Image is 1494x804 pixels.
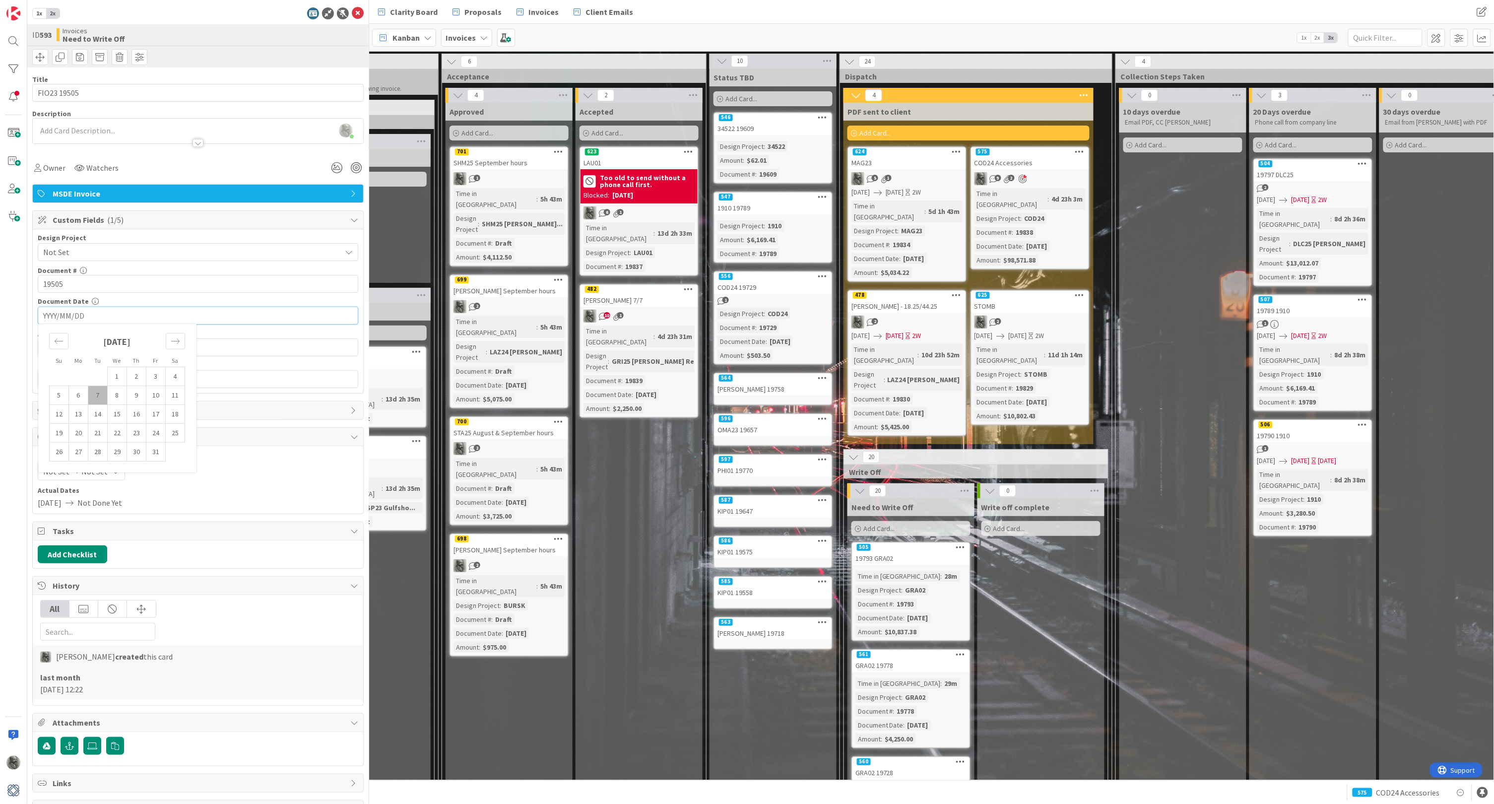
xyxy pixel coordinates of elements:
[585,6,633,18] span: Client Emails
[757,248,779,259] div: 19789
[451,275,568,284] div: 699
[851,225,898,236] div: Design Project
[1254,168,1371,181] div: 19797 DLC25
[972,147,1089,156] div: 575
[848,147,966,156] div: 624
[32,29,52,41] span: ID
[50,443,69,462] td: Sunday, 2025/Oct/26 12:00
[1295,271,1297,282] span: :
[851,239,889,250] div: Document #
[580,107,613,117] span: Accepted
[480,252,514,263] div: $4,112.50
[108,386,127,405] td: Wednesday, 2025/Oct/08 12:00
[455,276,469,283] div: 699
[852,757,970,766] div: 560
[32,75,48,84] label: Title
[32,84,364,102] input: type card name here...
[493,238,515,249] div: Draft
[653,228,655,239] span: :
[878,267,912,278] div: $5,034.22
[621,261,623,272] span: :
[1290,238,1291,249] span: :
[461,129,493,137] span: Add Card...
[108,367,127,386] td: Wednesday, 2025/Oct/01 12:00
[451,559,568,572] div: PA
[717,141,764,152] div: Design Project
[847,107,911,117] span: PDF sent to client
[859,129,891,137] span: Add Card...
[53,214,345,226] span: Custom Fields
[717,155,743,166] div: Amount
[127,443,146,462] td: Thursday, 2025/Oct/30 12:00
[1271,89,1288,101] span: 3
[446,33,476,43] b: Invoices
[1254,420,1371,442] div: 50619790 1910
[1254,159,1371,181] div: 50419797 DLC25
[40,623,155,641] input: Search...
[1257,208,1331,230] div: Time in [GEOGRAPHIC_DATA]
[912,187,921,198] div: 2W
[454,188,536,210] div: Time in [GEOGRAPHIC_DATA]
[1257,195,1276,205] span: [DATE]
[454,172,466,185] img: PA
[976,148,990,155] div: 575
[528,6,559,18] span: Invoices
[722,297,729,303] span: 1
[972,316,1089,329] div: PA
[584,310,596,323] img: PA
[1383,107,1441,117] span: 30 days overdue
[21,1,45,13] span: Support
[6,6,20,20] img: Visit kanbanzone.com
[974,213,1021,224] div: Design Project
[1024,241,1050,252] div: [DATE]
[764,220,765,231] span: :
[852,543,970,565] div: 50519793 GRA02
[715,455,832,464] div: 597
[451,417,568,426] div: 700
[43,162,65,174] span: Owner
[872,175,878,181] span: 5
[511,3,565,21] a: Invoices
[88,424,108,443] td: Tuesday, 2025/Oct/21 12:00
[451,156,568,169] div: SHM25 September hours
[392,32,420,44] span: Kanban
[926,206,963,217] div: 5d 1h 43m
[146,367,166,386] td: Friday, 2025/Oct/03 12:00
[454,300,466,313] img: PA
[974,172,987,185] img: PA
[88,386,108,405] td: Tuesday, 2025/Oct/07 12:00
[1348,29,1423,47] input: Quick Filter...
[852,757,970,779] div: 560GRA02 19728
[974,316,987,329] img: PA
[538,194,565,204] div: 5h 43m
[1297,271,1319,282] div: 19797
[900,253,901,264] span: :
[88,443,108,462] td: Tuesday, 2025/Oct/28 12:00
[146,405,166,424] td: Friday, 2025/Oct/17 12:00
[972,172,1089,185] div: PA
[1283,258,1284,268] span: :
[1331,213,1332,224] span: :
[69,386,88,405] td: Monday, 2025/Oct/06 12:00
[454,559,466,572] img: PA
[1254,159,1371,168] div: 504
[166,386,185,405] td: Saturday, 2025/Oct/11 12:00
[1000,255,1001,266] span: :
[848,291,966,300] div: 478
[852,650,970,659] div: 561
[38,266,77,275] label: Document #
[372,3,444,21] a: Clarity Board
[474,175,480,181] span: 1
[584,261,621,272] div: Document #
[50,386,69,405] td: Sunday, 2025/Oct/05 12:00
[1257,258,1283,268] div: Amount
[848,172,966,185] div: PA
[1023,241,1024,252] span: :
[972,291,1089,300] div: 625
[166,424,185,443] td: Saturday, 2025/Oct/25 12:00
[63,35,125,43] b: Need to Write Off
[743,155,744,166] span: :
[852,543,970,552] div: 505
[865,89,882,101] span: 4
[451,172,568,185] div: PA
